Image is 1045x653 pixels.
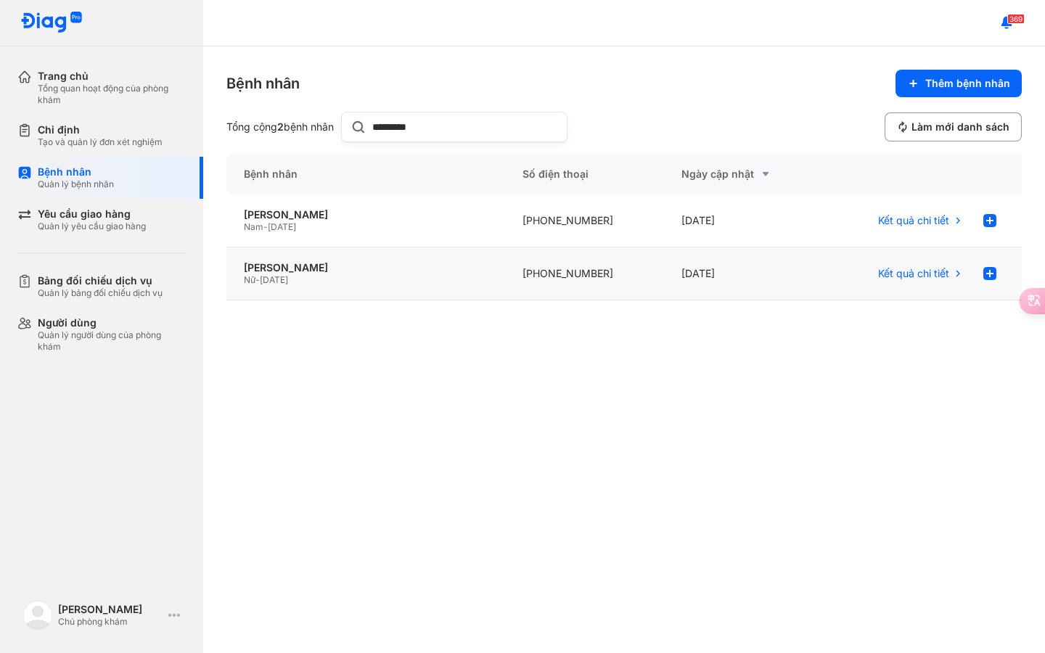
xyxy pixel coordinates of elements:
[255,274,260,285] span: -
[244,208,488,221] div: [PERSON_NAME]
[38,123,163,136] div: Chỉ định
[226,120,335,134] div: Tổng cộng bệnh nhân
[38,70,186,83] div: Trang chủ
[664,247,823,300] div: [DATE]
[260,274,288,285] span: [DATE]
[911,120,1009,134] span: Làm mới danh sách
[20,12,83,34] img: logo
[226,73,300,94] div: Bệnh nhân
[38,316,186,329] div: Người dùng
[268,221,296,232] span: [DATE]
[878,267,949,280] span: Kết quả chi tiết
[896,70,1022,97] button: Thêm bệnh nhân
[58,603,163,616] div: [PERSON_NAME]
[244,261,488,274] div: [PERSON_NAME]
[505,154,664,194] div: Số điện thoại
[58,616,163,628] div: Chủ phòng khám
[277,120,284,133] span: 2
[38,274,163,287] div: Bảng đối chiếu dịch vụ
[1007,14,1025,24] span: 369
[505,247,664,300] div: [PHONE_NUMBER]
[38,287,163,299] div: Quản lý bảng đối chiếu dịch vụ
[878,214,949,227] span: Kết quả chi tiết
[681,165,806,183] div: Ngày cập nhật
[263,221,268,232] span: -
[23,601,52,630] img: logo
[38,83,186,106] div: Tổng quan hoạt động của phòng khám
[244,221,263,232] span: Nam
[38,208,146,221] div: Yêu cầu giao hàng
[925,77,1010,90] span: Thêm bệnh nhân
[38,165,114,178] div: Bệnh nhân
[885,112,1022,141] button: Làm mới danh sách
[664,194,823,247] div: [DATE]
[38,329,186,353] div: Quản lý người dùng của phòng khám
[38,221,146,232] div: Quản lý yêu cầu giao hàng
[505,194,664,247] div: [PHONE_NUMBER]
[244,274,255,285] span: Nữ
[38,136,163,148] div: Tạo và quản lý đơn xét nghiệm
[226,154,505,194] div: Bệnh nhân
[38,178,114,190] div: Quản lý bệnh nhân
